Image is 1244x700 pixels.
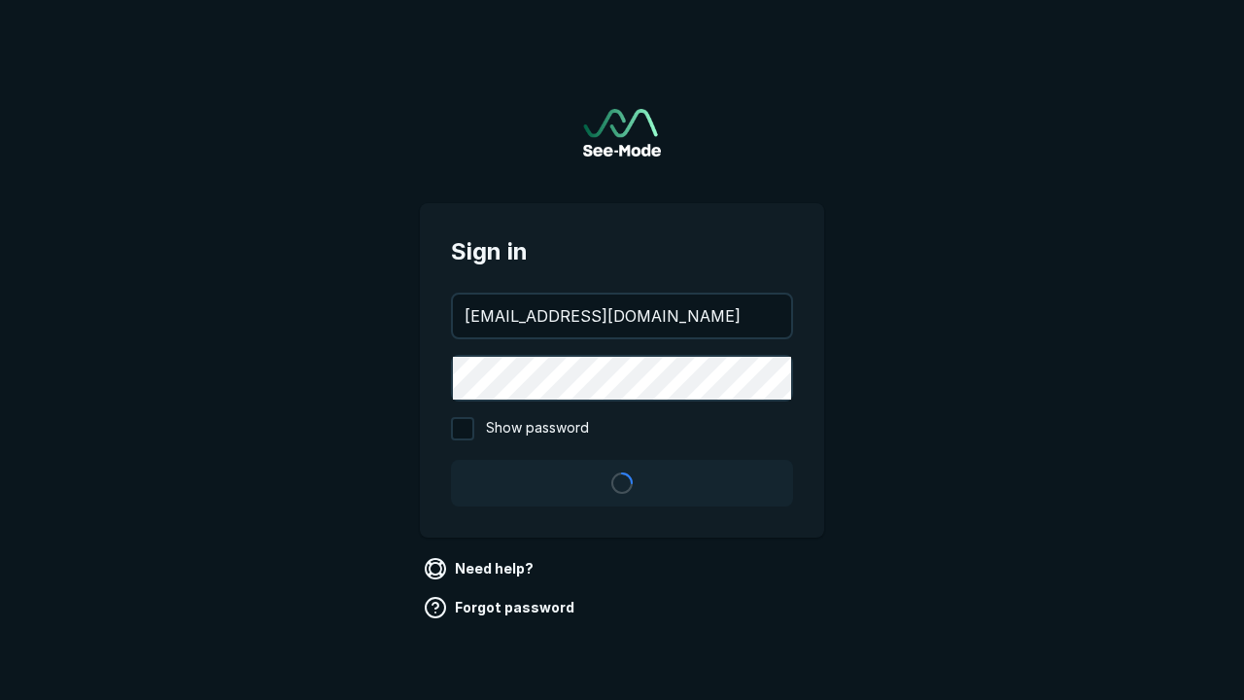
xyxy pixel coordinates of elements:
input: your@email.com [453,295,791,337]
span: Sign in [451,234,793,269]
a: Go to sign in [583,109,661,157]
span: Show password [486,417,589,440]
img: See-Mode Logo [583,109,661,157]
a: Forgot password [420,592,582,623]
a: Need help? [420,553,541,584]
